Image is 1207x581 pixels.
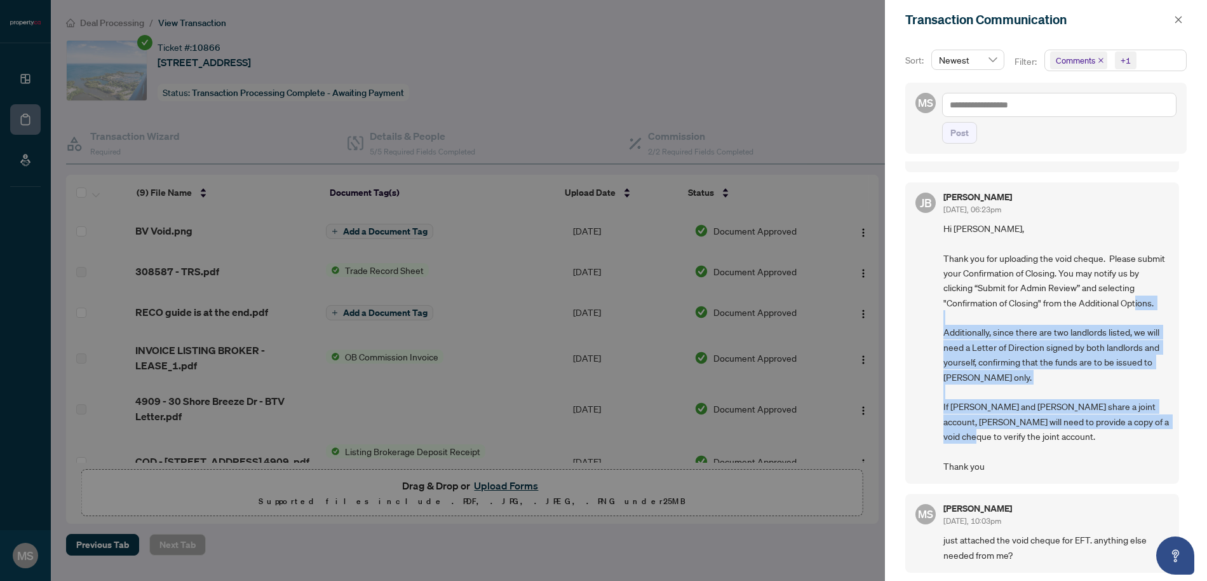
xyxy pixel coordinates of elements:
[1174,15,1183,24] span: close
[1121,54,1131,67] div: +1
[905,10,1170,29] div: Transaction Communication
[943,193,1012,202] h5: [PERSON_NAME]
[942,122,977,144] button: Post
[1156,537,1194,575] button: Open asap
[1015,55,1039,69] p: Filter:
[1056,54,1095,67] span: Comments
[943,205,1001,214] span: [DATE], 06:23pm
[943,516,1001,526] span: [DATE], 10:03pm
[918,506,933,523] span: MS
[905,53,926,67] p: Sort:
[1050,51,1107,69] span: Comments
[943,533,1169,563] span: just attached the void cheque for EFT. anything else needed from me?
[943,504,1012,513] h5: [PERSON_NAME]
[943,221,1169,474] span: Hi [PERSON_NAME], Thank you for uploading the void cheque. Please submit your Confirmation of Clo...
[939,50,997,69] span: Newest
[920,194,932,212] span: JB
[1098,57,1104,64] span: close
[918,95,933,111] span: MS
